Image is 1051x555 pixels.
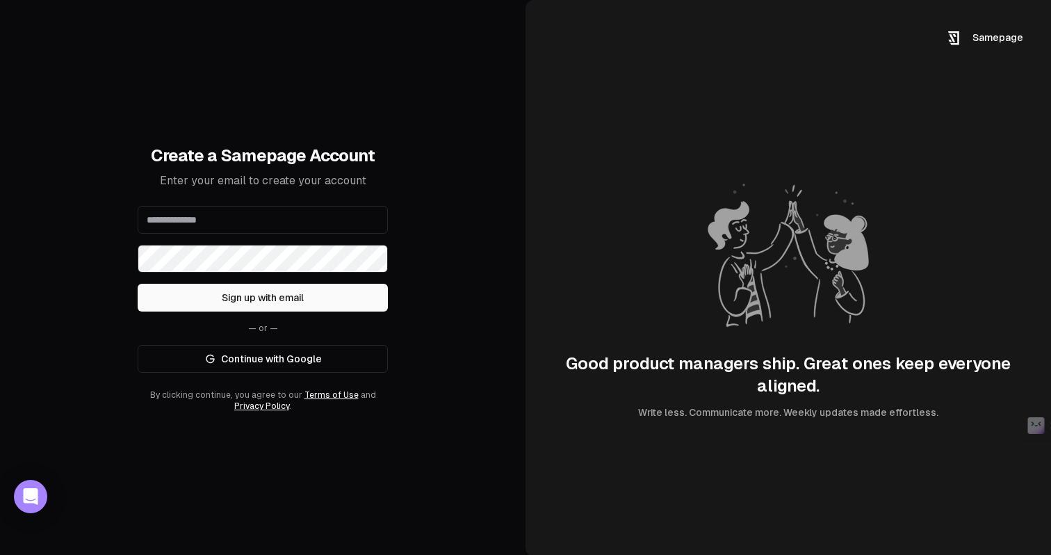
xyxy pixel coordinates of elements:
div: Write less. Communicate more. Weekly updates made effortless. [638,405,938,419]
span: Samepage [972,32,1023,43]
a: Privacy Policy [234,401,289,411]
div: — or — [138,323,388,334]
p: Enter your email to create your account [138,172,388,189]
button: Sign up with email [138,284,388,312]
div: Good product managers ship. Great ones keep everyone aligned. [553,353,1023,397]
div: Open Intercom Messenger [14,480,47,513]
a: Continue with Google [138,345,388,373]
a: Terms of Use [304,390,359,400]
h1: Create a Samepage Account [138,145,388,167]
div: By clicking continue, you agree to our and . [138,389,388,412]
